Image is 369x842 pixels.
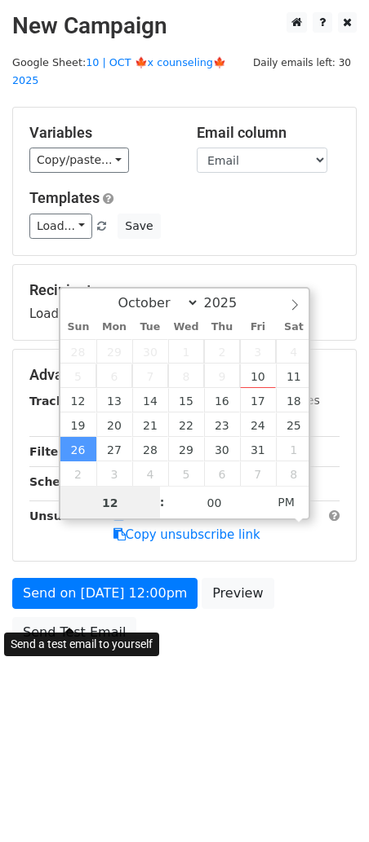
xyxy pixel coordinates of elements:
[256,392,319,409] label: UTM Codes
[132,388,168,412] span: October 14, 2025
[29,124,172,142] h5: Variables
[12,56,226,87] small: Google Sheet:
[29,281,340,324] div: Loading...
[204,322,240,333] span: Thu
[247,54,357,72] span: Daily emails left: 30
[29,366,340,384] h5: Advanced
[165,487,265,519] input: Minute
[168,461,204,486] span: November 5, 2025
[204,388,240,412] span: October 16, 2025
[132,437,168,461] span: October 28, 2025
[12,578,198,609] a: Send on [DATE] 12:00pm
[96,322,132,333] span: Mon
[240,364,276,388] span: October 10, 2025
[168,388,204,412] span: October 15, 2025
[96,461,132,486] span: November 3, 2025
[96,412,132,437] span: October 20, 2025
[276,412,312,437] span: October 25, 2025
[276,339,312,364] span: October 4, 2025
[168,339,204,364] span: October 1, 2025
[12,56,226,87] a: 10 | OCT 🍁x counseling🍁 2025
[160,486,165,518] span: :
[240,461,276,486] span: November 7, 2025
[29,148,129,173] a: Copy/paste...
[29,395,84,408] strong: Tracking
[60,412,96,437] span: October 19, 2025
[60,364,96,388] span: October 5, 2025
[240,388,276,412] span: October 17, 2025
[247,56,357,68] a: Daily emails left: 30
[29,445,71,458] strong: Filters
[60,339,96,364] span: September 28, 2025
[29,509,109,522] strong: Unsubscribe
[60,322,96,333] span: Sun
[113,527,260,542] a: Copy unsubscribe link
[132,339,168,364] span: September 30, 2025
[197,124,340,142] h5: Email column
[96,388,132,412] span: October 13, 2025
[240,322,276,333] span: Fri
[4,633,159,656] div: Send a test email to yourself
[168,364,204,388] span: October 8, 2025
[276,437,312,461] span: November 1, 2025
[96,339,132,364] span: September 29, 2025
[168,437,204,461] span: October 29, 2025
[240,437,276,461] span: October 31, 2025
[204,364,240,388] span: October 9, 2025
[240,339,276,364] span: October 3, 2025
[29,214,92,239] a: Load...
[204,461,240,486] span: November 6, 2025
[276,388,312,412] span: October 18, 2025
[287,764,369,842] iframe: Chat Widget
[29,281,340,299] h5: Recipients
[132,412,168,437] span: October 21, 2025
[276,322,312,333] span: Sat
[199,295,258,311] input: Year
[12,617,136,648] a: Send Test Email
[204,339,240,364] span: October 2, 2025
[168,412,204,437] span: October 22, 2025
[60,437,96,461] span: October 26, 2025
[60,487,160,519] input: Hour
[12,12,357,40] h2: New Campaign
[60,461,96,486] span: November 2, 2025
[204,437,240,461] span: October 30, 2025
[264,486,309,518] span: Click to toggle
[96,364,132,388] span: October 6, 2025
[29,189,100,206] a: Templates
[204,412,240,437] span: October 23, 2025
[202,578,273,609] a: Preview
[276,364,312,388] span: October 11, 2025
[240,412,276,437] span: October 24, 2025
[132,322,168,333] span: Tue
[118,214,160,239] button: Save
[60,388,96,412] span: October 12, 2025
[96,437,132,461] span: October 27, 2025
[276,461,312,486] span: November 8, 2025
[168,322,204,333] span: Wed
[132,461,168,486] span: November 4, 2025
[132,364,168,388] span: October 7, 2025
[29,475,88,488] strong: Schedule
